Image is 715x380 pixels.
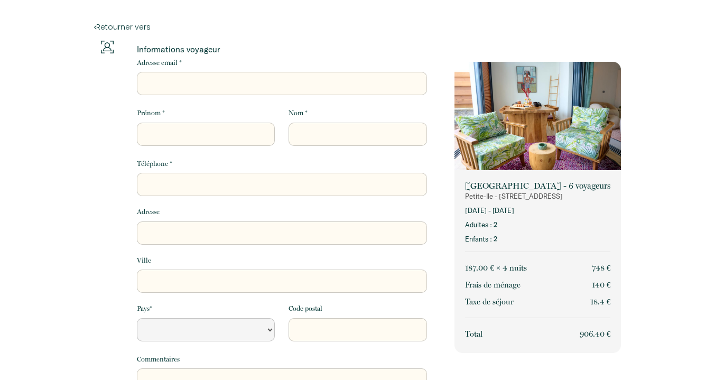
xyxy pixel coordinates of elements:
select: Default select example [137,318,275,341]
p: [DATE] - [DATE] [465,206,610,216]
label: Ville [137,255,151,266]
label: Adresse email * [137,58,182,68]
p: 140 € [592,279,611,291]
p: 187.00 € × 4 nuit [465,262,527,274]
label: Code postal [289,303,322,314]
span: Total [465,329,482,339]
label: Téléphone * [137,159,172,169]
label: Pays [137,303,152,314]
p: Frais de ménage [465,279,521,291]
p: Petite-Ile - [STREET_ADDRESS] [465,191,610,201]
p: 18.4 € [590,295,611,308]
p: 748 € [592,262,611,274]
p: [GEOGRAPHIC_DATA] - 6 voyageurs [465,181,610,191]
label: Nom * [289,108,308,118]
a: Retourner vers [94,21,621,33]
label: Commentaires [137,354,180,365]
p: Taxe de séjour [465,295,514,308]
label: Prénom * [137,108,165,118]
span: s [524,263,527,273]
img: rental-image [454,62,621,173]
span: 906.40 € [580,329,611,339]
p: Enfants : 2 [465,234,610,244]
p: Adultes : 2 [465,220,610,230]
p: Informations voyageur [137,44,427,54]
img: guests-info [101,41,114,53]
label: Adresse [137,207,160,217]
